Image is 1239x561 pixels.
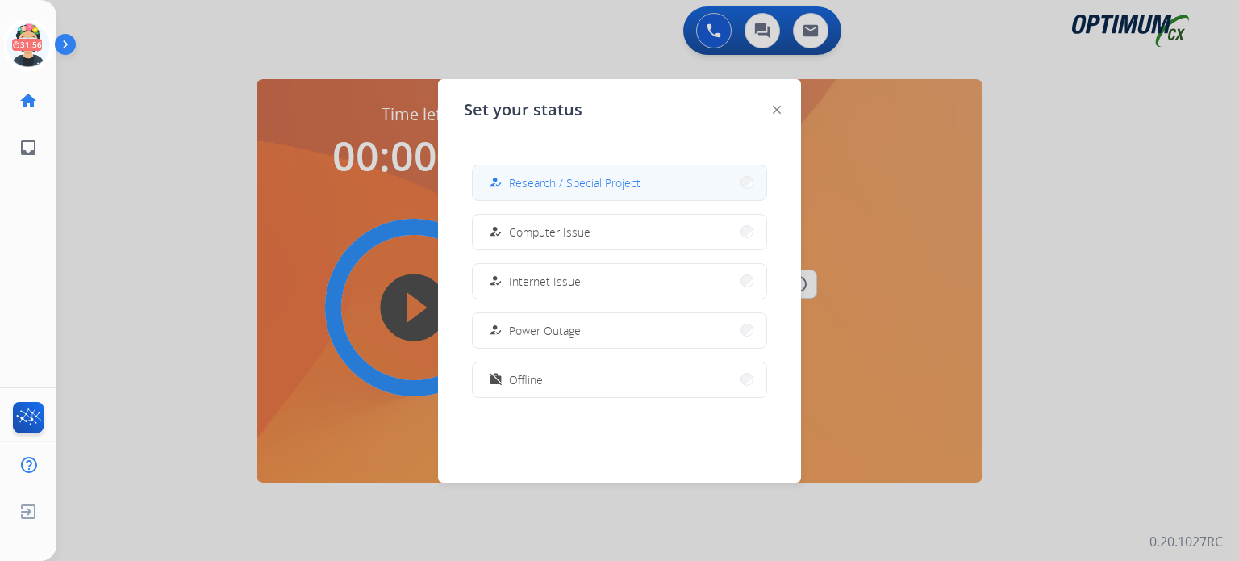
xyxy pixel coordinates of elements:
span: Computer Issue [509,224,590,241]
button: Computer Issue [473,215,766,249]
button: Research / Special Project [473,165,766,200]
button: Power Outage [473,313,766,348]
mat-icon: how_to_reg [489,225,503,239]
button: Offline [473,362,766,397]
span: Set your status [464,98,582,121]
span: Offline [509,371,543,388]
mat-icon: how_to_reg [489,274,503,288]
mat-icon: inbox [19,138,38,157]
mat-icon: home [19,91,38,111]
p: 0.20.1027RC [1149,532,1223,551]
mat-icon: how_to_reg [489,324,503,337]
span: Research / Special Project [509,174,640,191]
span: Power Outage [509,322,581,339]
img: close-button [773,106,781,114]
button: Internet Issue [473,264,766,299]
span: Internet Issue [509,273,581,290]
mat-icon: work_off [489,373,503,387]
mat-icon: how_to_reg [489,176,503,190]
